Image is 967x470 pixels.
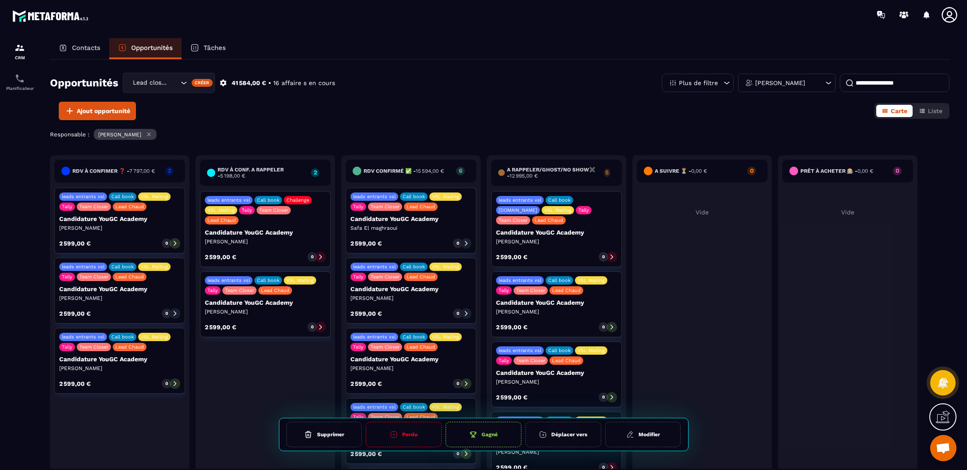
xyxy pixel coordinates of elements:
p: VSL Mailing [207,207,235,213]
p: Team Closer [371,344,400,350]
span: Lead closing [131,78,170,88]
p: [PERSON_NAME] [205,308,326,315]
p: 0 [165,381,168,387]
p: 0 [893,167,902,174]
p: Planificateur [2,86,37,91]
p: Lead Chaud [115,274,144,280]
p: [PERSON_NAME] [755,80,805,86]
span: 7 797,00 € [129,168,155,174]
p: VSL Mailing [286,278,314,283]
p: Tally [242,207,252,213]
p: 0 [602,394,605,400]
img: logo [12,8,91,24]
p: 2 [311,169,319,175]
p: Lead Chaud [407,344,435,350]
p: Vide [637,209,767,216]
p: Team Closer [371,274,400,280]
span: 0,00 € [857,168,873,174]
img: formation [14,43,25,53]
p: leads entrants vsl [207,197,250,203]
p: Tâches [203,44,226,52]
p: Tally [62,204,72,210]
h6: A SUIVRE ⏳ - [655,168,707,174]
h6: Prêt à acheter 🎰 - [800,168,873,174]
p: Team Closer [516,358,545,363]
p: Safa El maghraoui [350,224,471,231]
p: 41 584,00 € [232,79,266,87]
div: Créer [192,79,213,87]
p: • [268,79,271,87]
p: leads entrants vsl [353,194,396,199]
p: Responsable : [50,131,89,138]
h6: Rdv confirmé ✅ - [364,168,444,174]
p: leads entrants vsl [353,264,396,270]
p: leads entrants vsl [207,278,250,283]
p: Team Closer [516,288,545,293]
p: [PERSON_NAME] [205,238,326,245]
p: leads entrants vsl [353,334,396,340]
p: [PERSON_NAME] [350,295,471,302]
h6: Modifier [639,431,660,438]
p: leads entrants vsl [499,278,541,283]
span: Ajout opportunité [77,107,130,115]
p: Candidature YouGC Academy [350,215,471,222]
p: [DOMAIN_NAME] [499,207,537,213]
a: Tâches [182,38,235,59]
p: VSL Mailing [432,264,459,270]
p: 3 [165,167,174,174]
p: Candidature YouGC Academy [205,229,326,236]
span: 15 594,00 € [416,168,444,174]
p: Opportunités [131,44,173,52]
p: 0 [311,254,314,260]
p: 5 [604,169,610,175]
p: Lead Chaud [115,344,144,350]
p: [PERSON_NAME] [496,378,617,385]
div: Search for option [123,73,215,93]
p: Candidature YouGC Academy [350,285,471,292]
p: Tally [499,288,509,293]
p: CRM [2,55,37,60]
a: Contacts [50,38,109,59]
h6: Supprimer [317,431,344,438]
p: 2 599,00 € [59,310,91,317]
p: 0 [311,324,314,330]
a: schedulerschedulerPlanificateur [2,67,37,97]
p: 6 [456,167,465,174]
p: Team Closer [371,204,400,210]
span: Carte [891,107,907,114]
p: Tally [353,344,364,350]
p: 2 599,00 € [205,254,236,260]
p: VSL Mailing [578,348,605,353]
p: 0 [457,240,459,246]
p: [PERSON_NAME] [496,238,617,245]
p: Tally [353,274,364,280]
p: 0 [165,310,168,317]
p: Call book [403,334,425,340]
p: Call book [548,197,571,203]
p: VSL Mailing [432,404,459,410]
p: Lead Chaud [407,204,435,210]
p: Team Closer [259,207,288,213]
p: VSL Mailing [578,278,605,283]
p: 2 599,00 € [496,254,528,260]
p: Call book [403,194,425,199]
p: Team Closer [225,288,254,293]
p: VSL Mailing [432,334,459,340]
p: VSL Mailing [544,207,571,213]
p: Team Closer [79,344,108,350]
p: leads entrants vsl [499,197,541,203]
p: Plus de filtre [679,80,718,86]
p: 2 599,00 € [59,381,91,387]
p: Call book [111,264,134,270]
p: [PERSON_NAME] [59,365,180,372]
p: Team Closer [79,274,108,280]
p: 0 [457,451,459,457]
p: 0 [747,167,756,174]
p: Lead Chaud [407,274,435,280]
h6: Gagné [482,431,498,438]
p: leads entrants vsl [62,334,104,340]
img: scheduler [14,73,25,84]
p: 2 599,00 € [350,381,382,387]
div: Ouvrir le chat [930,435,956,461]
p: Tally [62,344,72,350]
